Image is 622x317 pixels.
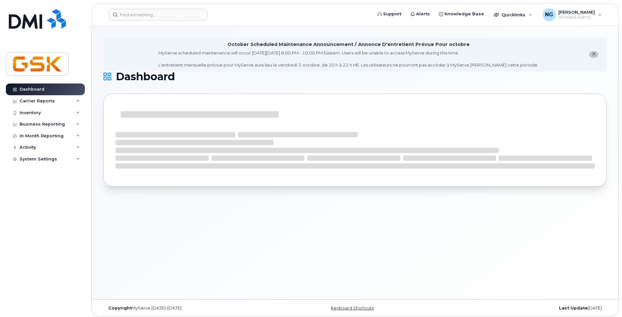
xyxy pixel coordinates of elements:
[227,41,470,48] div: October Scheduled Maintenance Announcement / Annonce D'entretient Prévue Pour octobre
[103,306,271,311] div: MyServe [DATE]–[DATE]
[108,306,132,310] strong: Copyright
[559,306,588,310] strong: Last Update
[589,51,598,58] button: close notification
[158,50,538,68] div: MyServe scheduled maintenance will occur [DATE][DATE] 8:00 PM - 10:00 PM Eastern. Users will be u...
[439,306,607,311] div: [DATE]
[331,306,374,310] a: Keyboard Shortcuts
[116,72,175,82] span: Dashboard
